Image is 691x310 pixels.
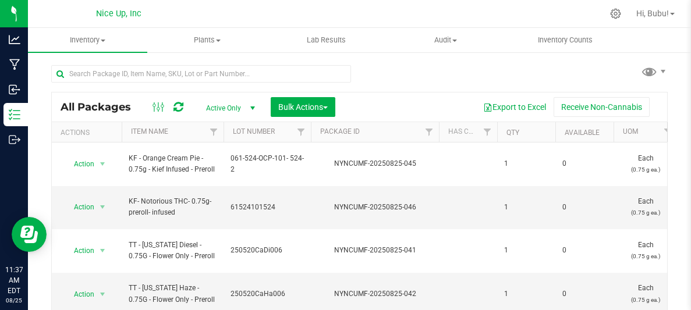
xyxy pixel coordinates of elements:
[278,102,328,112] span: Bulk Actions
[231,288,304,300] span: 250520CaHa006
[505,28,625,52] a: Inventory Counts
[231,245,304,256] span: 250520CaDi006
[439,122,497,142] th: Has COA
[5,296,23,305] p: 08/25
[61,129,117,137] div: Actions
[476,97,554,117] button: Export to Excel
[506,129,519,137] a: Qty
[562,245,607,256] span: 0
[309,288,441,300] div: NYNCUMF-20250825-042
[562,288,607,300] span: 0
[504,245,548,256] span: 1
[61,101,143,113] span: All Packages
[420,122,439,142] a: Filter
[565,129,600,137] a: Available
[309,158,441,169] div: NYNCUMF-20250825-045
[621,196,671,218] span: Each
[51,65,351,83] input: Search Package ID, Item Name, SKU, Lot or Part Number...
[231,202,304,213] span: 61524101524
[504,288,548,300] span: 1
[504,158,548,169] span: 1
[9,84,20,95] inline-svg: Inbound
[320,127,360,136] a: Package ID
[28,35,147,45] span: Inventory
[147,28,267,52] a: Plants
[386,28,505,52] a: Audit
[131,127,168,136] a: Item Name
[63,243,95,259] span: Action
[148,35,266,45] span: Plants
[63,286,95,302] span: Action
[129,283,217,305] span: TT - [US_STATE] Haze - 0.75G - Flower Only - Preroll
[231,153,304,175] span: 061-524-OCP-101- 524-2
[621,240,671,262] span: Each
[129,153,217,175] span: KF - Orange Cream Pie - 0.75g - Kief Infused - Preroll
[233,127,275,136] a: Lot Number
[63,156,95,172] span: Action
[129,196,217,218] span: KF- Notorious THC- 0.75g- preroll- infused
[9,109,20,120] inline-svg: Inventory
[621,153,671,175] span: Each
[621,283,671,305] span: Each
[5,265,23,296] p: 11:37 AM EDT
[291,35,362,45] span: Lab Results
[63,199,95,215] span: Action
[621,207,671,218] p: (0.75 g ea.)
[621,294,671,305] p: (0.75 g ea.)
[28,28,147,52] a: Inventory
[12,217,47,252] iframe: Resource center
[9,34,20,45] inline-svg: Analytics
[95,286,110,302] span: select
[309,202,441,213] div: NYNCUMF-20250825-046
[554,97,650,117] button: Receive Non-Cannabis
[95,156,110,172] span: select
[623,127,638,136] a: UOM
[267,28,386,52] a: Lab Results
[621,251,671,262] p: (0.75 g ea.)
[9,59,20,70] inline-svg: Manufacturing
[562,158,607,169] span: 0
[621,164,671,175] p: (0.75 g ea.)
[96,9,141,19] span: Nice Up, Inc
[292,122,311,142] a: Filter
[608,8,623,19] div: Manage settings
[271,97,335,117] button: Bulk Actions
[658,122,678,142] a: Filter
[9,134,20,145] inline-svg: Outbound
[522,35,608,45] span: Inventory Counts
[204,122,224,142] a: Filter
[478,122,497,142] a: Filter
[636,9,669,18] span: Hi, Bubu!
[129,240,217,262] span: TT - [US_STATE] Diesel - 0.75G - Flower Only - Preroll
[562,202,607,213] span: 0
[309,245,441,256] div: NYNCUMF-20250825-041
[95,243,110,259] span: select
[504,202,548,213] span: 1
[95,199,110,215] span: select
[387,35,505,45] span: Audit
